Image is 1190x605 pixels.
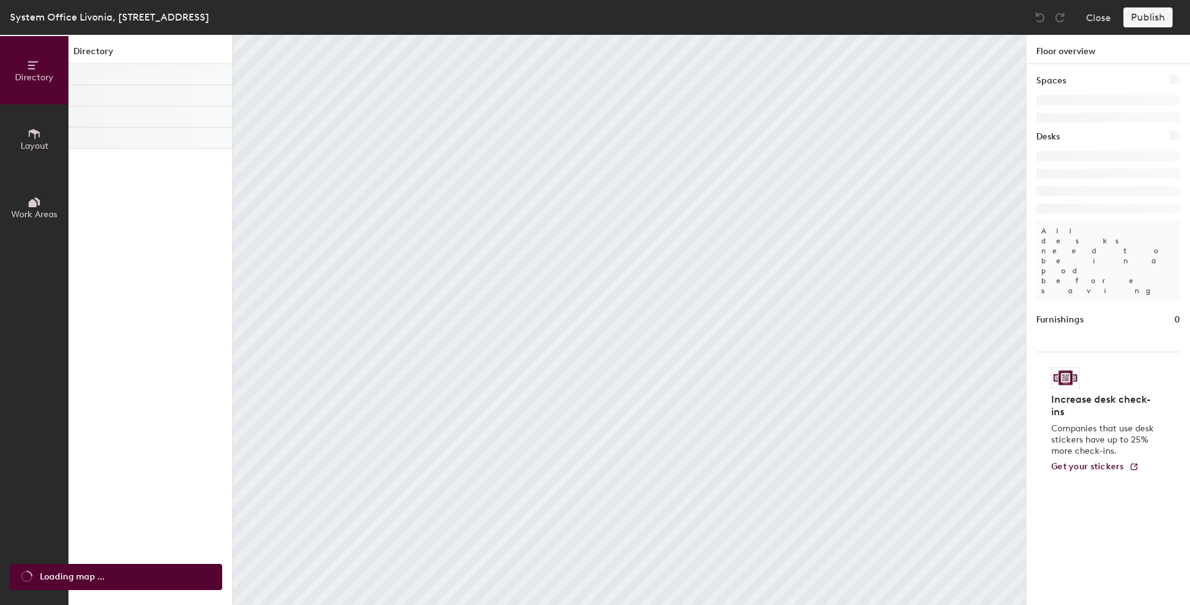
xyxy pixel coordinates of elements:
span: Get your stickers [1051,461,1124,472]
h1: Desks [1036,130,1060,144]
span: Loading map ... [40,570,105,584]
img: Redo [1054,11,1066,24]
p: Companies that use desk stickers have up to 25% more check-ins. [1051,423,1158,457]
h1: 0 [1174,313,1180,327]
canvas: Map [233,35,1026,605]
img: Sticker logo [1051,367,1080,388]
span: Work Areas [11,209,57,220]
span: Directory [15,72,54,83]
a: Get your stickers [1051,462,1139,472]
h4: Increase desk check-ins [1051,393,1158,418]
h1: Furnishings [1036,313,1084,327]
button: Close [1086,7,1111,27]
h1: Spaces [1036,74,1066,88]
img: Undo [1034,11,1046,24]
p: All desks need to be in a pod before saving [1036,221,1180,301]
div: System Office Livonia, [STREET_ADDRESS] [10,9,209,25]
h1: Floor overview [1026,35,1190,64]
h1: Directory [68,45,232,64]
span: Layout [21,141,49,151]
